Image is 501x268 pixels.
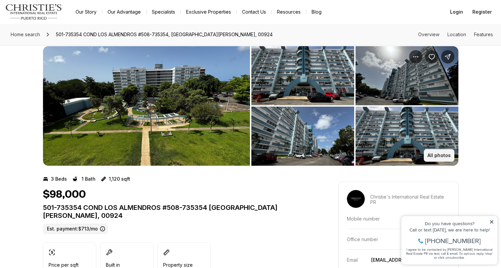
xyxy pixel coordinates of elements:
[446,5,467,19] button: Login
[43,188,86,201] h1: $98,000
[472,9,492,15] span: Register
[5,4,62,20] img: logo
[82,176,96,182] p: 1 Bath
[106,262,120,268] p: Built in
[425,50,438,63] button: Save Property: 501-735354 COND LOS ALMENDROS #508-735354
[409,50,422,63] button: Property options
[7,21,96,26] div: Call or text [DATE], we are here to help!
[447,32,466,37] a: Skip to: Location
[468,5,496,19] button: Register
[418,32,493,37] nav: Page section menu
[43,46,250,166] li: 1 of 10
[272,7,306,17] a: Resources
[163,262,193,268] p: Property size
[356,107,458,166] button: View image gallery
[27,31,83,38] span: [PHONE_NUMBER]
[43,223,108,234] label: Est. payment: $713/mo
[8,41,95,53] span: I agree to be contacted by [PERSON_NAME] International Real Estate PR via text, call & email. To ...
[370,194,450,205] p: Christie's International Real Estate PR
[371,257,450,263] a: [EMAIL_ADDRESS][DOMAIN_NAME]
[427,153,451,158] p: All photos
[70,7,102,17] a: Our Story
[102,7,146,17] a: Our Advantage
[51,176,67,182] p: 3 Beds
[237,7,271,17] button: Contact Us
[43,46,250,166] button: View image gallery
[251,107,354,166] button: View image gallery
[7,15,96,20] div: Do you have questions?
[450,9,463,15] span: Login
[8,29,43,40] a: Home search
[418,32,439,37] a: Skip to: Overview
[347,236,378,242] p: Office number
[43,204,315,220] p: 501-735354 COND LOS ALMENDROS #508-735354 [GEOGRAPHIC_DATA][PERSON_NAME], 00924
[306,7,327,17] a: Blog
[43,46,458,166] div: Listing Photos
[53,29,275,40] span: 501-735354 COND LOS ALMENDROS #508-735354, [GEOGRAPHIC_DATA][PERSON_NAME], 00924
[251,46,458,166] li: 2 of 10
[441,50,454,63] button: Share Property: 501-735354 COND LOS ALMENDROS #508-735354
[49,262,79,268] p: Price per sqft
[181,7,236,17] a: Exclusive Properties
[11,32,40,37] span: Home search
[356,46,458,105] button: View image gallery
[251,46,354,105] button: View image gallery
[347,257,358,263] p: Email
[109,176,130,182] p: 1,120 sqft
[474,32,493,37] a: Skip to: Features
[146,7,180,17] a: Specialists
[347,216,380,222] p: Mobile number
[424,149,454,162] button: All photos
